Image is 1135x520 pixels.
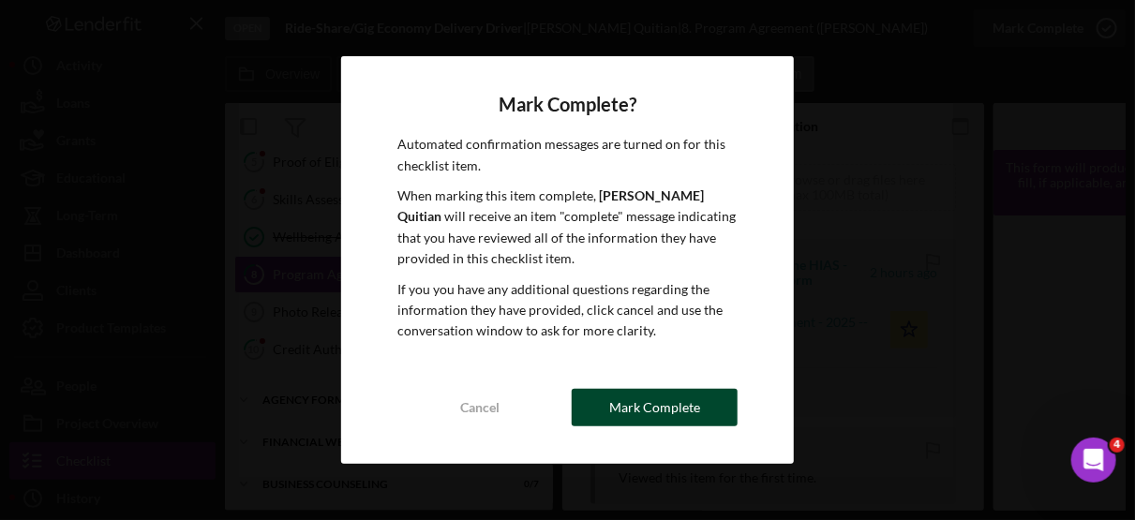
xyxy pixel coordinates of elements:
[397,279,738,342] p: If you you have any additional questions regarding the information they have provided, click canc...
[572,389,738,426] button: Mark Complete
[397,186,738,270] p: When marking this item complete, will receive an item "complete" message indicating that you have...
[460,389,500,426] div: Cancel
[397,389,563,426] button: Cancel
[1071,438,1116,483] iframe: Intercom live chat
[397,134,738,176] p: Automated confirmation messages are turned on for this checklist item.
[1110,438,1125,453] span: 4
[397,94,738,115] h4: Mark Complete?
[609,389,700,426] div: Mark Complete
